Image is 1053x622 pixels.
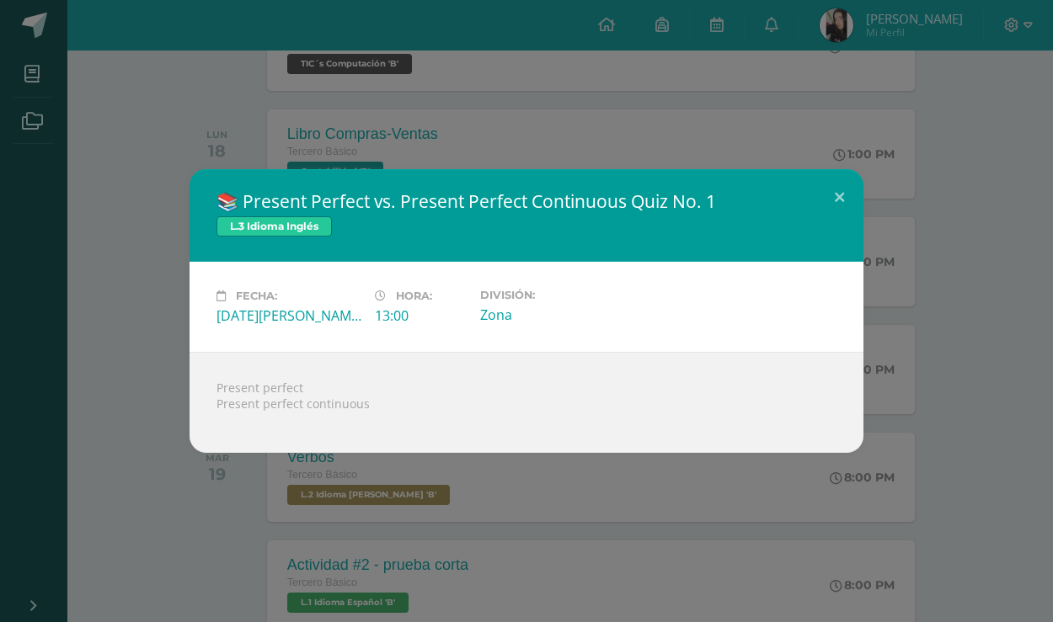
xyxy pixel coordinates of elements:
div: 13:00 [375,306,467,325]
button: Close (Esc) [815,169,863,226]
span: L.3 Idioma Inglés [216,216,332,237]
div: [DATE][PERSON_NAME] [216,306,361,325]
span: Hora: [396,290,432,302]
div: Zona [480,306,625,324]
h2: 📚 Present Perfect vs. Present Perfect Continuous Quiz No. 1 [216,189,837,213]
div: Present perfect Present perfect continuous [190,352,863,453]
label: División: [480,289,625,301]
span: Fecha: [236,290,277,302]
